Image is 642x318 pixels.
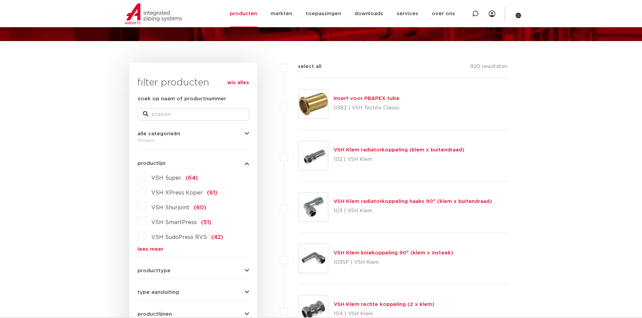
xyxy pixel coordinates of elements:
span: VSH SmartPress [151,220,197,225]
a: VSH Klem radiatorkoppeling haaks 90° (klem x buitendraad) [334,199,492,204]
span: (51) [201,220,211,225]
input: zoeken [137,108,249,120]
span: VSH SudoPress RVS [151,235,207,240]
p: 102 | VSH Klem [334,154,464,165]
p: 920 resultaten [470,63,508,73]
button: type aansluiting [137,290,249,295]
span: productlijn [137,161,165,166]
a: VSH Klem kniekoppeling 90° (klem x insteek) [334,250,453,255]
a: wis alles [227,79,249,87]
span: (60) [194,205,206,210]
button: productlijn [137,161,249,166]
a: VSH Klem radiatorkoppeling (klem x buitendraad) [334,147,464,152]
img: Thumbnail for VSH Klem radiatorkoppeling haaks 90° (klem x buitendraad) [299,192,328,221]
img: Thumbnail for Insert voor PB&PEX tube [299,90,328,118]
a: VSH Klem rechte koppeling (2 x klem) [334,302,434,307]
a: Insert voor PB&PEX tube [334,96,399,101]
span: producttype [137,268,171,273]
span: alle categorieën [137,131,180,136]
label: select all [288,63,322,71]
span: (61) [207,190,217,196]
span: VSH XPress Koper [151,190,203,196]
p: 103SP | VSH Klem [334,257,453,268]
button: productlijnen [137,312,249,317]
img: Thumbnail for VSH Klem radiatorkoppeling (klem x buitendraad) [299,141,328,170]
span: VSH Super [151,175,181,181]
button: alle categorieën [137,131,249,136]
span: VSH Shurjoint [151,205,189,210]
span: type aansluiting [137,290,179,295]
img: Thumbnail for VSH Klem kniekoppeling 90° (klem x insteek) [299,244,328,273]
h3: filter producten [137,76,249,90]
span: (42) [211,235,223,240]
label: zoek op naam of productnummer [137,95,226,103]
p: 103 | VSH Klem [334,206,492,216]
span: productlijnen [137,312,172,317]
p: 0382 | VSH Tectite Classic [334,103,400,113]
div: fittingen [137,136,249,144]
a: lees meer [137,247,249,252]
span: (64) [186,175,198,181]
button: producttype [137,268,249,273]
